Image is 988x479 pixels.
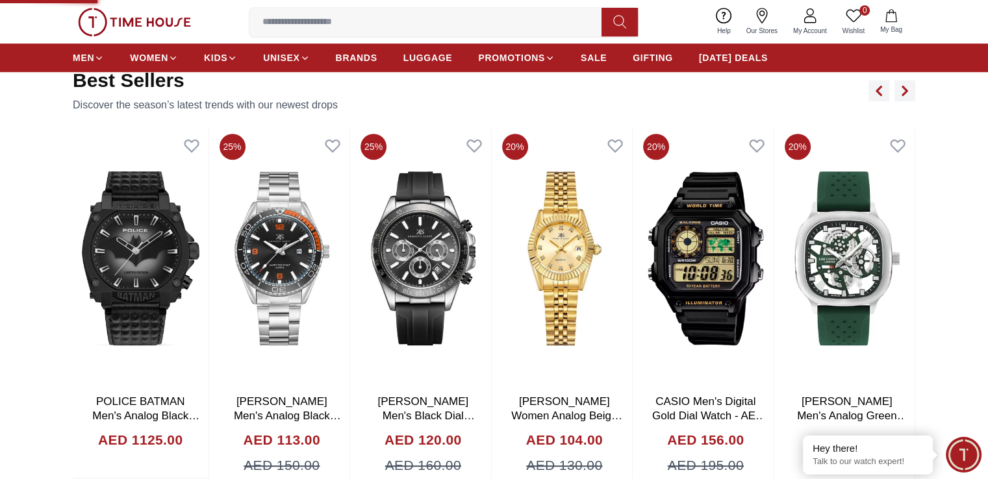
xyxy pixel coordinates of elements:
[813,442,923,455] div: Hey there!
[511,395,622,450] a: [PERSON_NAME] Women Analog Beige Dial Watch - K22536-GBGC
[633,51,673,64] span: GIFTING
[638,129,774,388] img: CASIO Men's Digital Gold Dial Watch - AE-1200WH-1B
[204,51,227,64] span: KIDS
[741,26,783,36] span: Our Stores
[526,455,602,476] span: AED 130.00
[478,46,555,69] a: PROMOTIONS
[355,129,491,388] img: Kenneth Scott Men's Black Dial Chrono & Multi Function Watch - K23149-SSBB
[73,46,104,69] a: MEN
[875,25,907,34] span: My Bag
[872,6,910,37] button: My Bag
[403,46,453,69] a: LUGGAGE
[204,46,237,69] a: KIDS
[709,5,739,38] a: Help
[385,430,461,450] h4: AED 120.00
[946,437,982,473] div: Chat Widget
[667,430,744,450] h4: AED 156.00
[699,51,768,64] span: [DATE] DEALS
[385,455,461,476] span: AED 160.00
[73,69,338,92] h2: Best Sellers
[581,46,607,69] a: SALE
[78,8,191,36] img: ...
[797,395,908,450] a: [PERSON_NAME] Men's Analog Green Dial Watch - LC07973.377
[244,455,320,476] span: AED 150.00
[859,5,870,16] span: 0
[668,455,744,476] span: AED 195.00
[837,26,870,36] span: Wishlist
[73,51,94,64] span: MEN
[478,51,545,64] span: PROMOTIONS
[130,46,178,69] a: WOMEN
[788,26,832,36] span: My Account
[699,46,768,69] a: [DATE] DEALS
[502,134,528,160] span: 20%
[220,134,246,160] span: 25%
[263,46,309,69] a: UNISEX
[779,129,915,388] img: Lee Cooper Men's Analog Green Dial Watch - LC07973.377
[633,46,673,69] a: GIFTING
[130,51,168,64] span: WOMEN
[336,51,377,64] span: BRANDS
[336,46,377,69] a: BRANDS
[73,97,338,113] p: Discover the season’s latest trends with our newest drops
[785,134,811,160] span: 20%
[214,129,350,388] img: Kenneth Scott Men's Analog Black Dial Watch - K23024-SBSB
[229,395,340,450] a: [PERSON_NAME] Men's Analog Black Dial Watch - K23024-SBSB
[581,51,607,64] span: SALE
[98,430,183,450] h4: AED 1125.00
[809,430,885,450] h4: AED 256.00
[361,134,386,160] span: 25%
[526,430,603,450] h4: AED 104.00
[92,395,199,450] a: POLICE BATMAN Men's Analog Black Dial Watch - PEWGD0022601
[835,5,872,38] a: 0Wishlist
[403,51,453,64] span: LUGGAGE
[497,129,633,388] img: Kenneth Scott Women Analog Beige Dial Watch - K22536-GBGC
[652,395,766,436] a: CASIO Men's Digital Gold Dial Watch - AE-1200WH-1B
[712,26,736,36] span: Help
[739,5,785,38] a: Our Stores
[244,430,320,450] h4: AED 113.00
[73,129,209,388] img: POLICE BATMAN Men's Analog Black Dial Watch - PEWGD0022601
[643,134,669,160] span: 20%
[377,395,474,465] a: [PERSON_NAME] Men's Black Dial Chrono & Multi Function Watch - K23149-SSBB
[263,51,299,64] span: UNISEX
[813,456,923,467] p: Talk to our watch expert!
